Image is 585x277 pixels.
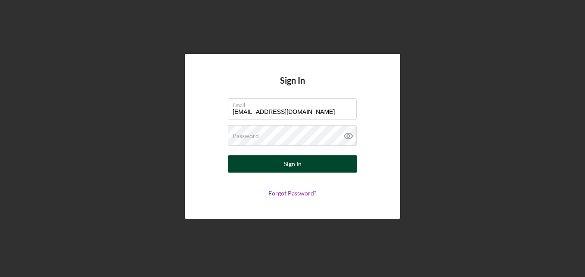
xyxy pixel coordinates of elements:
div: Sign In [284,155,302,173]
label: Email [233,99,357,108]
h4: Sign In [280,76,305,98]
button: Sign In [228,155,357,173]
label: Password [233,132,259,139]
a: Forgot Password? [268,189,317,197]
